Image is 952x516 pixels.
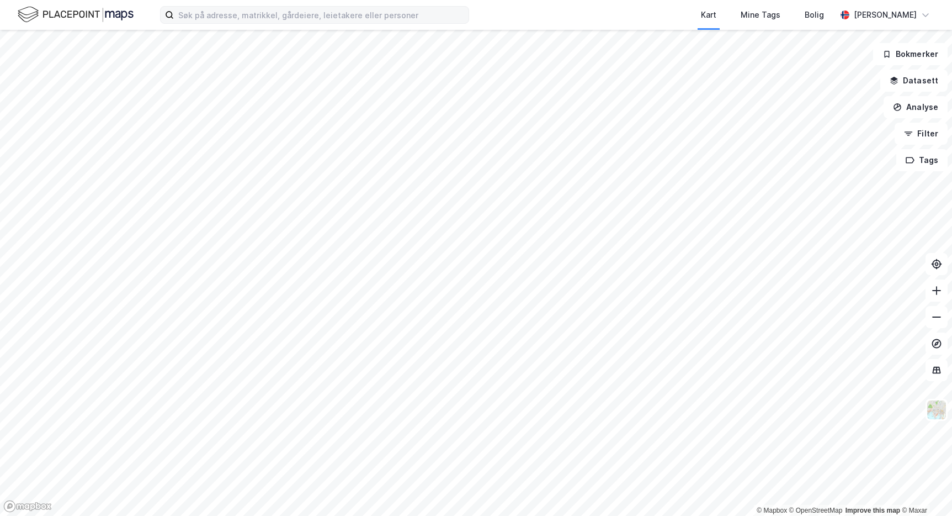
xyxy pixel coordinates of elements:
div: Mine Tags [741,8,780,22]
img: Z [926,399,947,420]
a: Mapbox homepage [3,500,52,513]
input: Søk på adresse, matrikkel, gårdeiere, leietakere eller personer [174,7,469,23]
iframe: Chat Widget [897,463,952,516]
div: [PERSON_NAME] [854,8,917,22]
div: Kart [701,8,716,22]
img: logo.f888ab2527a4732fd821a326f86c7f29.svg [18,5,134,24]
a: Improve this map [845,507,900,514]
a: Mapbox [757,507,787,514]
button: Analyse [884,96,948,118]
button: Datasett [880,70,948,92]
button: Filter [895,123,948,145]
button: Bokmerker [873,43,948,65]
div: Bolig [805,8,824,22]
div: Kontrollprogram for chat [897,463,952,516]
button: Tags [896,149,948,171]
a: OpenStreetMap [789,507,843,514]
